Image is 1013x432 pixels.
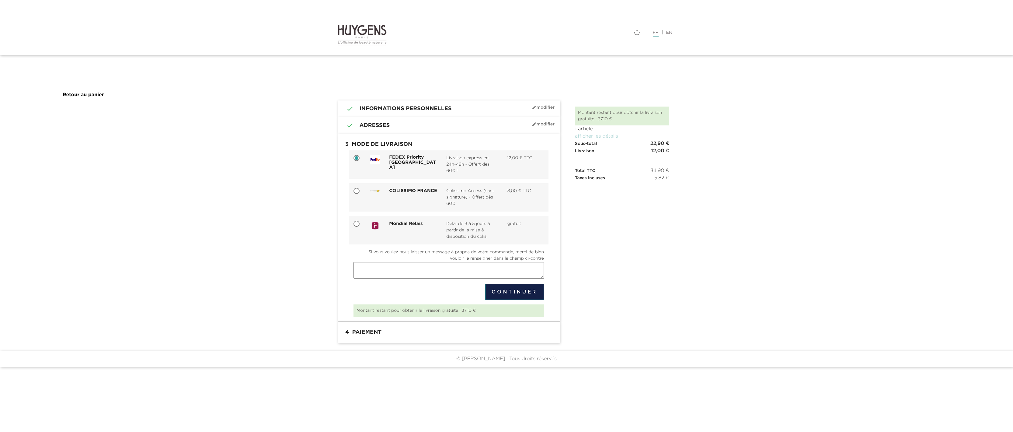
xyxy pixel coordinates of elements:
img: Mondial Relais [370,221,380,231]
img: Huygens logo [338,24,387,46]
span: 34,90 € [650,167,669,174]
h1: Mode de livraison [342,139,555,151]
label: Si vous voulez nous laisser un message à propos de votre commande, merci de bien vouloir le rense... [353,249,544,262]
i:  [342,122,350,129]
span: Mondial Relais [389,221,423,227]
span: 12,00 € TTC [507,156,532,160]
iframe: PayPal Message 1 [575,182,669,191]
span: Délai de 3 à 5 jours à partir de la mise à disposition du colis. [446,221,498,240]
span: gratuit [507,222,521,226]
span: 3 [342,139,352,151]
span: 8,00 € TTC [507,189,531,193]
a: afficher les détails [575,134,618,139]
span: Colissimo Access (sans signature) - Offert dès 60€ [446,188,498,207]
span: Livraison express en 24h-48h - Offert dès 60€ ! [446,155,498,174]
span: 22,90 € [650,140,669,147]
div: © [PERSON_NAME] . Tous droits réservés [5,355,1008,363]
iframe: PayPal Message 2 [338,58,675,76]
span: Montant restant pour obtenir la livraison gratuite : 37,10 € [357,308,476,313]
h1: Adresses [342,122,555,129]
i: mode_edit [532,122,537,127]
span: FEDEX Priority [GEOGRAPHIC_DATA] [389,155,437,170]
img: FEDEX Priority France [370,155,380,164]
button: Continuer [485,284,544,300]
a: Retour au panier [63,93,104,97]
img: COLISSIMO FRANCE [370,190,380,192]
span: Montant restant pour obtenir la livraison gratuite : 37,10 € [578,111,662,121]
div: | [511,29,675,36]
span: Livraison [575,149,594,153]
span: Sous-total [575,142,597,146]
span: Modifier [532,122,555,127]
span: 12,00 € [651,147,669,155]
span: Taxes incluses [575,176,605,180]
h1: Paiement [342,326,555,339]
span: Modifier [532,105,555,110]
span: Total TTC [575,169,595,173]
i: mode_edit [532,105,537,110]
h1: Informations personnelles [342,105,555,112]
i:  [342,105,350,112]
p: 1 article [575,125,669,133]
span: 5,82 € [654,174,669,182]
span: 4 [342,326,352,339]
span: COLISSIMO FRANCE [389,188,437,194]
